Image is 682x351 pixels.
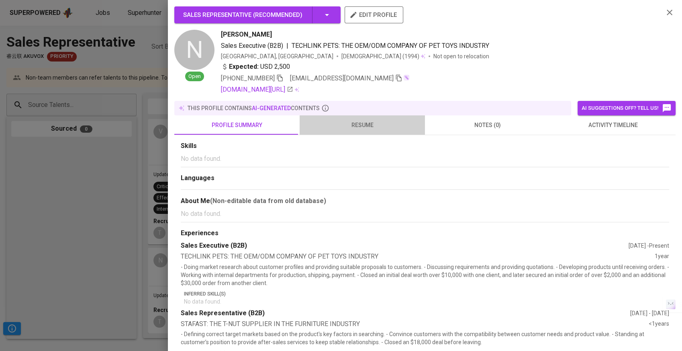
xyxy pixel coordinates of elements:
a: [DOMAIN_NAME][URL] [221,85,293,94]
b: (Non-editable data from old database) [210,197,326,205]
span: [PHONE_NUMBER] [221,74,275,82]
div: (1994) [341,52,425,60]
button: Sales Representative (Recommended) [174,6,341,23]
button: edit profile [345,6,403,23]
div: Experiences [181,229,669,238]
div: Sales Representative (B2B) [181,309,630,318]
div: 1 year [655,252,669,261]
span: Open [185,73,204,80]
p: No data found. [181,154,669,164]
div: N [174,30,214,70]
span: edit profile [351,10,397,20]
div: TECHLINK PETS: THE OEM/ODM COMPANY OF PET TOYS INDUSTRY [181,252,655,261]
span: Sales Executive (B2B) [221,42,283,49]
span: [DEMOGRAPHIC_DATA] [341,52,402,60]
span: AI-generated [252,105,291,111]
span: Sales Representative ( Recommended ) [183,11,302,18]
p: Inferred Skill(s) [184,290,669,298]
span: TECHLINK PETS: THE OEM/ODM COMPANY OF PET TOYS INDUSTRY [292,42,489,49]
p: this profile contains contents [188,104,320,112]
span: | [286,41,288,51]
span: notes (0) [430,120,545,130]
div: [GEOGRAPHIC_DATA], [GEOGRAPHIC_DATA] [221,52,333,60]
span: resume [304,120,420,130]
p: - Defining correct target markets based on the product's key factors in searching. - Convince cus... [181,330,669,346]
p: Not open to relocation [433,52,489,60]
div: Skills [181,142,669,151]
div: Languages [181,174,669,183]
p: No data found. [181,209,669,219]
div: USD 2,500 [221,62,290,72]
div: <1 years [649,320,669,329]
span: profile summary [179,120,295,130]
span: [PERSON_NAME] [221,30,272,39]
span: AI suggestions off? Tell us! [582,103,672,113]
span: activity timeline [555,120,671,130]
button: AI suggestions off? Tell us! [578,101,676,115]
div: STAFAST: THE T-NUT SUPPLIER IN THE FURNITURE INDUSTRY [181,320,649,329]
b: Expected: [229,62,259,72]
a: edit profile [345,11,403,18]
div: About Me [181,196,669,206]
div: [DATE] - [DATE] [630,309,669,317]
span: [EMAIL_ADDRESS][DOMAIN_NAME] [290,74,394,82]
p: - Doing market research about customer profiles and providing suitable proposals to customers. - ... [181,263,669,287]
img: magic_wand.svg [403,74,410,81]
p: No data found. [184,298,669,306]
div: Sales Executive (B2B) [181,241,629,250]
div: [DATE] - Present [629,242,669,250]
